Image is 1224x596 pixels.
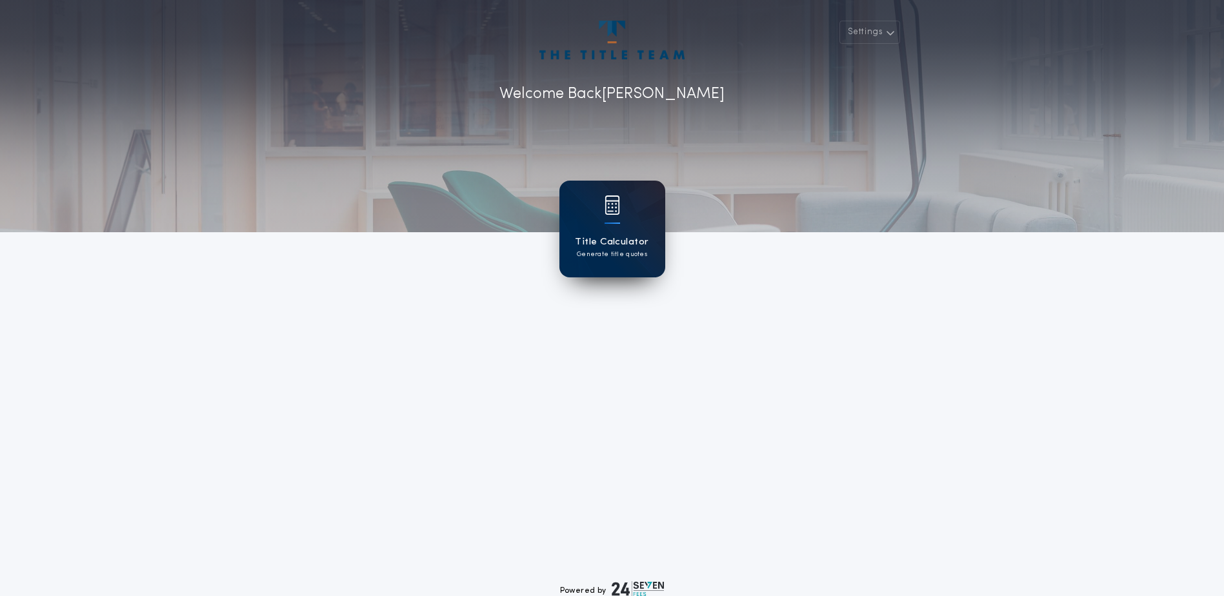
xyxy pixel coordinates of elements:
p: Generate title quotes [577,250,647,259]
a: card iconTitle CalculatorGenerate title quotes [559,181,665,277]
h1: Title Calculator [575,235,648,250]
img: account-logo [539,21,684,59]
button: Settings [839,21,900,44]
p: Welcome Back [PERSON_NAME] [499,83,725,106]
img: card icon [605,195,620,215]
